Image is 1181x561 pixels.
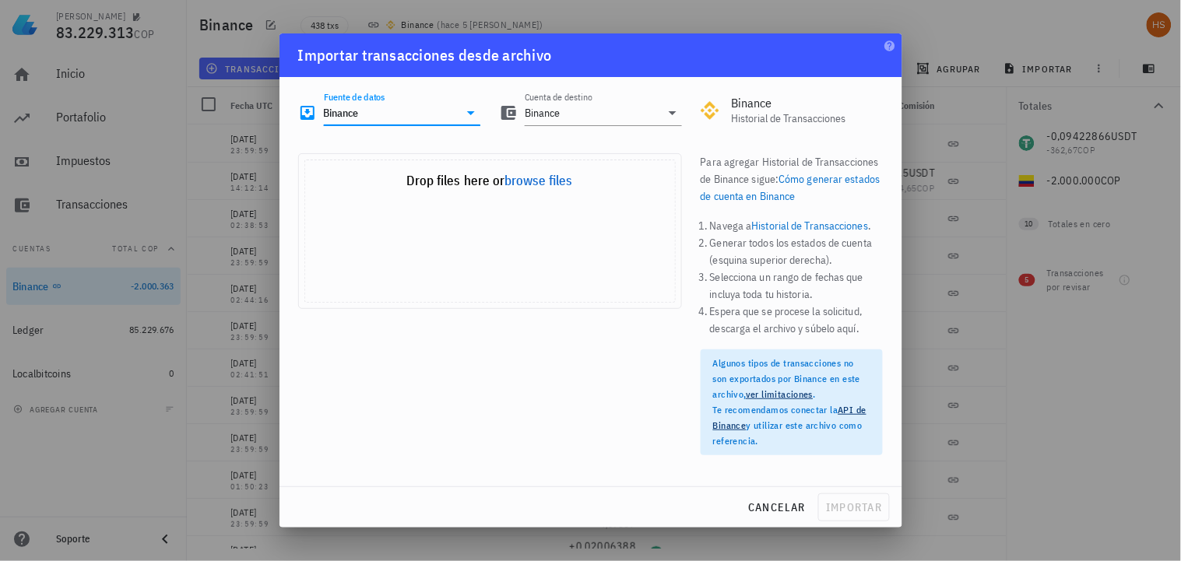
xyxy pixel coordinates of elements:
[713,357,861,400] span: Algunos tipos de transacciones no son exportados por Binance en este archivo, .
[713,404,866,431] a: API de Binance
[732,112,884,125] div: Historial de Transacciones
[746,388,813,400] a: ver limitaciones
[701,172,880,203] a: Cómo generar estados de cuenta en Binance
[525,91,592,103] label: Cuenta de destino
[701,153,884,205] p: Para agregar Historial de Transacciones de Binance sigue:
[324,91,385,103] label: Fuente de datos
[713,404,866,447] span: Te recomendamos conectar la y utilizar este archivo como referencia.
[505,174,573,188] button: browse files
[710,234,884,268] li: Generar todos los estados de cuenta (esquina superior derecha).
[298,43,552,68] div: Importar transacciones desde archivo
[324,100,459,125] input: Seleccionar una fuente de datos
[741,493,812,521] button: cancelar
[732,96,884,110] div: Binance
[752,219,869,233] a: Historial de Transacciones
[747,500,806,514] span: cancelar
[710,303,884,337] li: Espera que se procese la solicitud, descarga el archivo y súbelo aquí.
[710,268,884,303] li: Selecciona un rango de fechas que incluya toda tu historia.
[298,153,682,309] div: Uppy Dashboard
[710,217,884,234] li: Navega a .
[305,172,675,190] div: Drop files here or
